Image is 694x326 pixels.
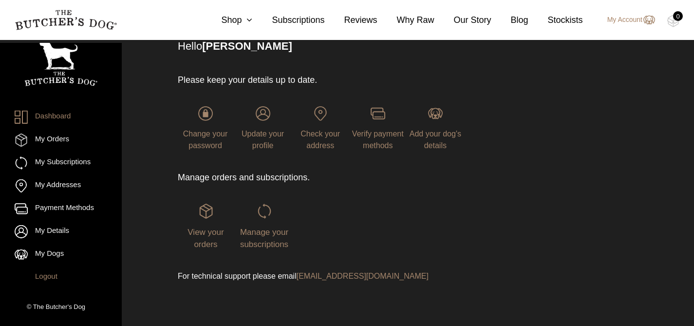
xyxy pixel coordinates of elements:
img: login-TBD_Payments.png [371,106,385,121]
img: login-TBD_Password.png [198,106,213,121]
a: Payment Methods [15,202,107,215]
a: View your orders [178,204,234,249]
span: Add your dog's details [410,130,461,150]
a: Stockists [528,14,583,27]
a: My Addresses [15,179,107,192]
p: For technical support please email [178,270,463,282]
a: My Subscriptions [15,156,107,170]
span: Verify payment methods [352,130,404,150]
a: Check your address [293,106,348,150]
a: Subscriptions [252,14,324,27]
img: TBD_Cart-Empty.png [667,15,679,27]
p: Please keep your details up to date. [178,74,463,87]
img: login-TBD_Orders.png [199,204,213,218]
img: TBD_Portrait_Logo_White.png [24,40,97,86]
a: Why Raw [377,14,434,27]
img: login-TBD_Subscriptions.png [257,204,272,218]
span: View your orders [188,228,224,249]
a: My Details [15,225,107,238]
span: Manage your subscriptions [240,228,288,249]
a: Update your profile [235,106,290,150]
a: My Orders [15,134,107,147]
img: login-TBD_Profile.png [256,106,270,121]
a: Change your password [178,106,233,150]
a: My Account [598,14,655,26]
a: Logout [15,271,107,284]
div: 0 [673,11,683,21]
span: Change your password [183,130,228,150]
a: Manage your subscriptions [236,204,292,249]
p: Hello [178,38,624,54]
a: Blog [491,14,528,27]
span: Update your profile [242,130,284,150]
a: Shop [202,14,252,27]
a: Verify payment methods [350,106,405,150]
a: My Dogs [15,248,107,261]
img: login-TBD_Address.png [313,106,328,121]
a: Reviews [324,14,377,27]
span: Check your address [300,130,340,150]
a: [EMAIL_ADDRESS][DOMAIN_NAME] [297,272,429,280]
a: Dashboard [15,111,107,124]
a: Add your dog's details [408,106,463,150]
p: Manage orders and subscriptions. [178,171,463,184]
img: login-TBD_Dog.png [428,106,443,121]
strong: [PERSON_NAME] [202,40,292,52]
a: Our Story [434,14,491,27]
